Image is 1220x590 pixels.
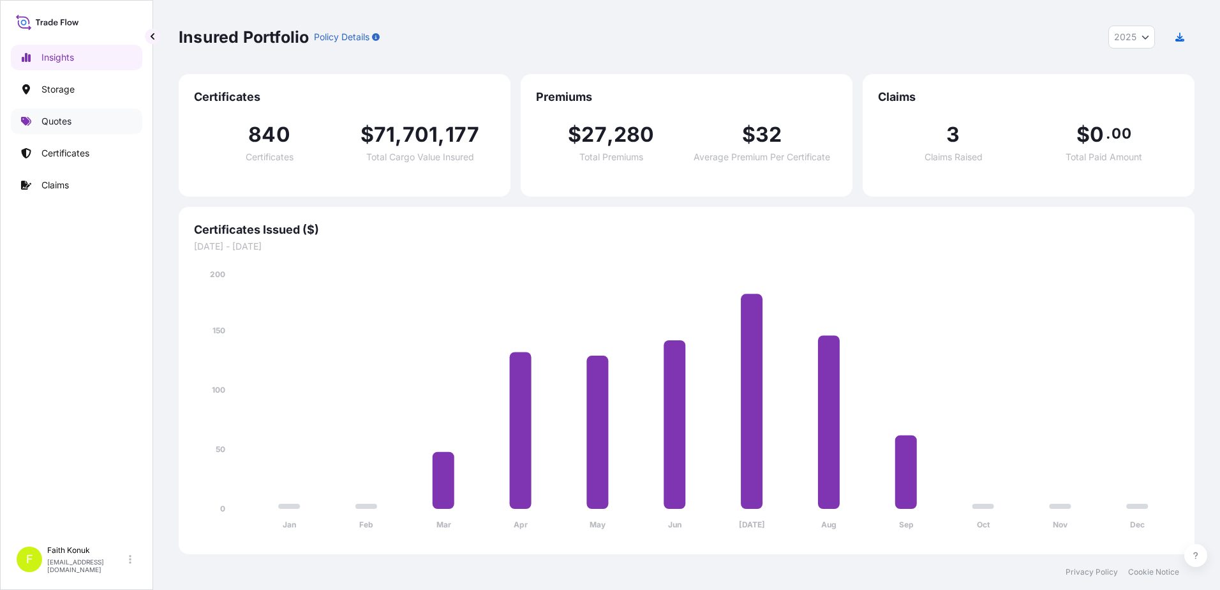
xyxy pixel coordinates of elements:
[361,125,374,145] span: $
[47,558,126,573] p: [EMAIL_ADDRESS][DOMAIN_NAME]
[1076,125,1090,145] span: $
[1130,520,1145,529] tspan: Dec
[11,77,142,102] a: Storage
[1108,26,1155,49] button: Year Selector
[220,504,225,513] tspan: 0
[41,115,71,128] p: Quotes
[11,140,142,166] a: Certificates
[925,153,983,162] span: Claims Raised
[668,520,681,529] tspan: Jun
[194,240,1179,253] span: [DATE] - [DATE]
[1106,128,1110,139] span: .
[821,520,837,529] tspan: Aug
[1114,31,1136,43] span: 2025
[614,125,655,145] span: 280
[314,31,369,43] p: Policy Details
[212,326,225,335] tspan: 150
[1066,567,1118,577] a: Privacy Policy
[41,179,69,192] p: Claims
[438,125,445,145] span: ,
[977,520,990,529] tspan: Oct
[246,153,294,162] span: Certificates
[590,520,606,529] tspan: May
[1053,520,1068,529] tspan: Nov
[216,444,225,454] tspan: 50
[11,109,142,134] a: Quotes
[210,269,225,279] tspan: 200
[11,172,142,198] a: Claims
[41,83,75,96] p: Storage
[1066,153,1142,162] span: Total Paid Amount
[283,520,296,529] tspan: Jan
[47,545,126,556] p: Faith Konuk
[899,520,914,529] tspan: Sep
[41,147,89,160] p: Certificates
[212,385,225,395] tspan: 100
[878,89,1179,105] span: Claims
[11,45,142,70] a: Insights
[194,222,1179,238] span: Certificates Issued ($)
[755,125,782,145] span: 32
[374,125,395,145] span: 71
[445,125,480,145] span: 177
[359,520,373,529] tspan: Feb
[248,125,290,145] span: 840
[1112,128,1131,139] span: 00
[536,89,837,105] span: Premiums
[436,520,451,529] tspan: Mar
[568,125,581,145] span: $
[579,153,643,162] span: Total Premiums
[946,125,960,145] span: 3
[179,27,309,47] p: Insured Portfolio
[694,153,830,162] span: Average Premium Per Certificate
[1090,125,1104,145] span: 0
[607,125,614,145] span: ,
[41,51,74,64] p: Insights
[26,553,33,566] span: F
[403,125,438,145] span: 701
[194,89,495,105] span: Certificates
[742,125,755,145] span: $
[739,520,765,529] tspan: [DATE]
[395,125,402,145] span: ,
[1128,567,1179,577] a: Cookie Notice
[514,520,528,529] tspan: Apr
[581,125,606,145] span: 27
[366,153,474,162] span: Total Cargo Value Insured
